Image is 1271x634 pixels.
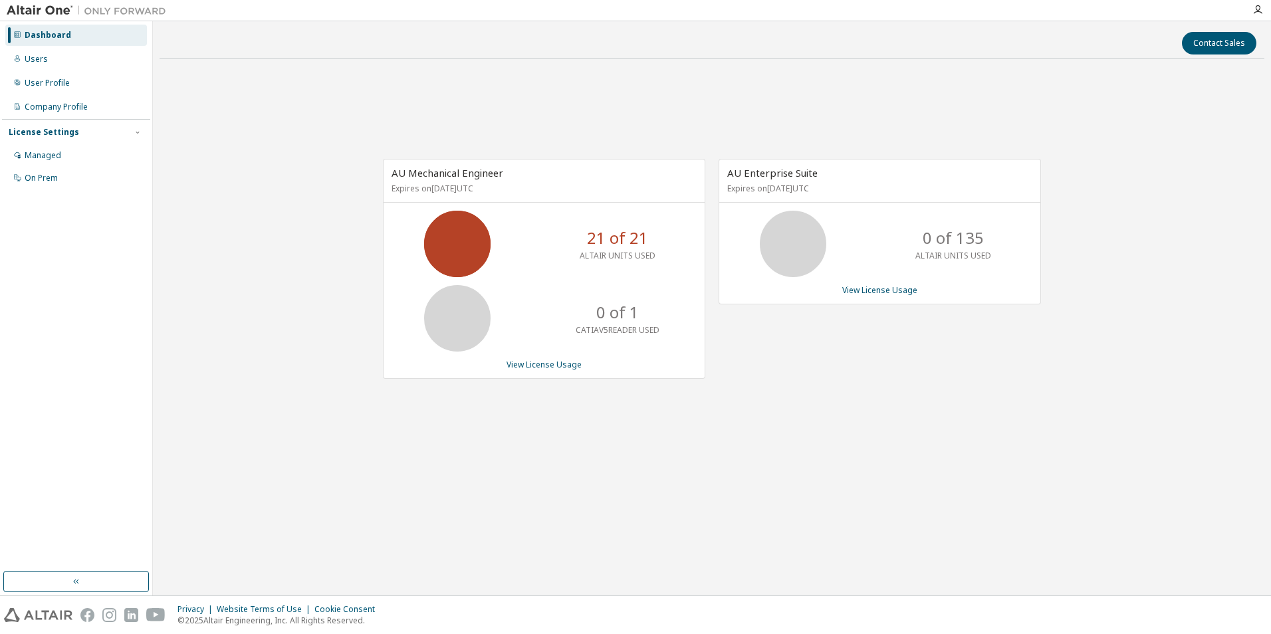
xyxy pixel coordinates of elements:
div: Website Terms of Use [217,604,314,615]
div: Users [25,54,48,64]
p: ALTAIR UNITS USED [915,250,991,261]
div: Company Profile [25,102,88,112]
div: Managed [25,150,61,161]
div: License Settings [9,127,79,138]
div: Privacy [177,604,217,615]
img: youtube.svg [146,608,166,622]
p: Expires on [DATE] UTC [727,183,1029,194]
a: View License Usage [507,359,582,370]
a: View License Usage [842,284,917,296]
span: AU Enterprise Suite [727,166,818,179]
p: © 2025 Altair Engineering, Inc. All Rights Reserved. [177,615,383,626]
img: linkedin.svg [124,608,138,622]
p: 0 of 135 [923,227,984,249]
img: altair_logo.svg [4,608,72,622]
p: Expires on [DATE] UTC [392,183,693,194]
p: 0 of 1 [596,301,639,324]
div: User Profile [25,78,70,88]
p: ALTAIR UNITS USED [580,250,655,261]
img: instagram.svg [102,608,116,622]
p: CATIAV5READER USED [576,324,659,336]
span: AU Mechanical Engineer [392,166,503,179]
div: Dashboard [25,30,71,41]
div: On Prem [25,173,58,183]
button: Contact Sales [1182,32,1256,54]
img: Altair One [7,4,173,17]
img: facebook.svg [80,608,94,622]
p: 21 of 21 [587,227,648,249]
div: Cookie Consent [314,604,383,615]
